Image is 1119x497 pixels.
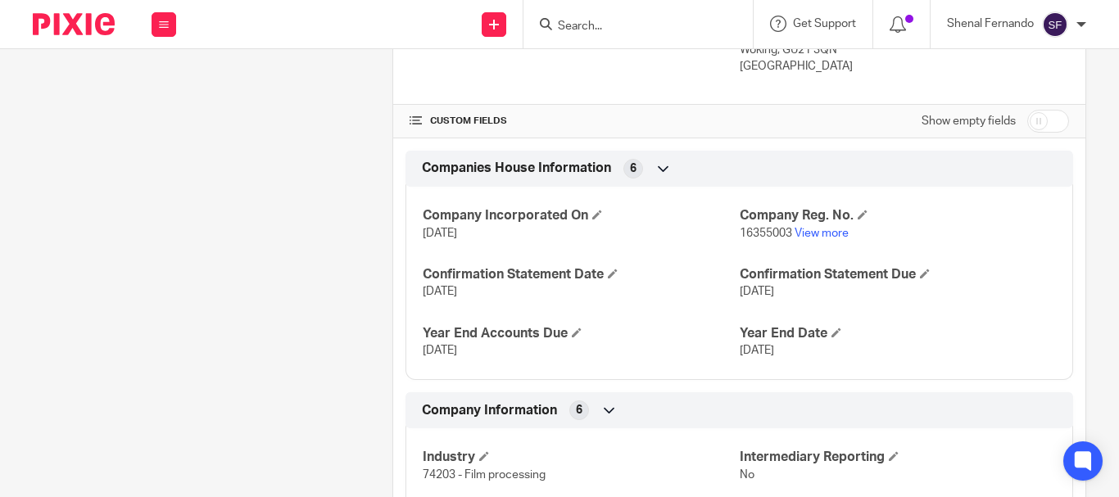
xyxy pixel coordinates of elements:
[740,286,774,297] span: [DATE]
[630,160,637,177] span: 6
[423,286,457,297] span: [DATE]
[740,345,774,356] span: [DATE]
[423,345,457,356] span: [DATE]
[410,115,739,128] h4: CUSTOM FIELDS
[33,13,115,35] img: Pixie
[740,325,1056,342] h4: Year End Date
[423,207,739,224] h4: Company Incorporated On
[1042,11,1068,38] img: svg%3E
[423,228,457,239] span: [DATE]
[740,449,1056,466] h4: Intermediary Reporting
[556,20,704,34] input: Search
[576,402,582,418] span: 6
[740,42,1069,58] p: Woking, GU21 3QN
[740,469,754,481] span: No
[423,325,739,342] h4: Year End Accounts Due
[422,160,611,177] span: Companies House Information
[793,18,856,29] span: Get Support
[740,266,1056,283] h4: Confirmation Statement Due
[422,402,557,419] span: Company Information
[740,228,792,239] span: 16355003
[922,113,1016,129] label: Show empty fields
[423,266,739,283] h4: Confirmation Statement Date
[423,449,739,466] h4: Industry
[947,16,1034,32] p: Shenal Fernando
[740,58,1069,75] p: [GEOGRAPHIC_DATA]
[423,469,546,481] span: 74203 - Film processing
[795,228,849,239] a: View more
[740,207,1056,224] h4: Company Reg. No.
